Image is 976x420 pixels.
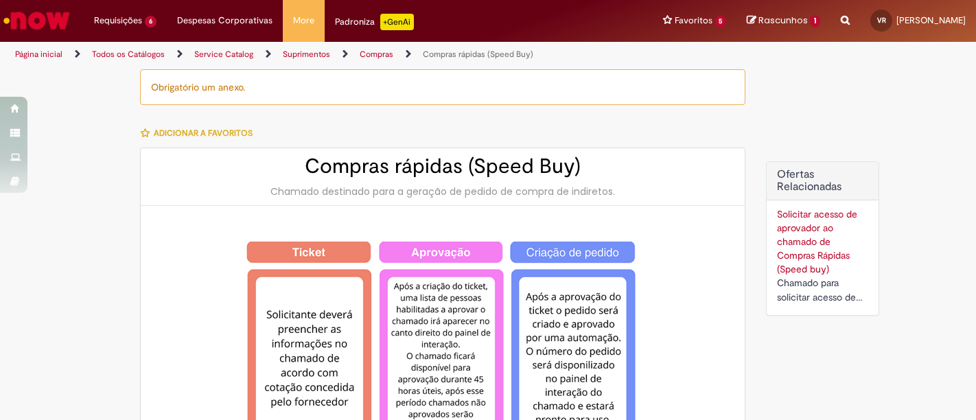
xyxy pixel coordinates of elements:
span: 6 [145,16,156,27]
a: Suprimentos [283,49,330,60]
span: Despesas Corporativas [177,14,272,27]
span: Rascunhos [758,14,808,27]
button: Adicionar a Favoritos [140,119,260,148]
h2: Ofertas Relacionadas [777,169,868,193]
span: More [293,14,314,27]
a: Compras rápidas (Speed Buy) [423,49,533,60]
img: ServiceNow [1,7,72,34]
a: Service Catalog [194,49,253,60]
div: Obrigatório um anexo. [140,69,745,105]
a: Rascunhos [747,14,820,27]
span: VR [877,16,886,25]
span: Favoritos [675,14,712,27]
a: Solicitar acesso de aprovador ao chamado de Compras Rápidas (Speed buy) [777,208,857,275]
div: Chamado destinado para a geração de pedido de compra de indiretos. [154,185,731,198]
span: Adicionar a Favoritos [154,128,253,139]
div: Ofertas Relacionadas [766,161,879,316]
div: Chamado para solicitar acesso de aprovador ao ticket de Speed buy [777,276,868,305]
span: 5 [715,16,727,27]
a: Compras [360,49,393,60]
ul: Trilhas de página [10,42,640,67]
a: Todos os Catálogos [92,49,165,60]
div: Padroniza [335,14,414,30]
span: [PERSON_NAME] [896,14,966,26]
span: Requisições [94,14,142,27]
span: 1 [810,15,820,27]
a: Página inicial [15,49,62,60]
h2: Compras rápidas (Speed Buy) [154,155,731,178]
p: +GenAi [380,14,414,30]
